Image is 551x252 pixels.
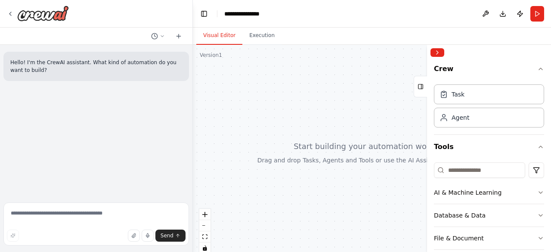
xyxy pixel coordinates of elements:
[434,211,486,220] div: Database & Data
[200,52,222,59] div: Version 1
[10,59,182,74] p: Hello! I'm the CrewAI assistant. What kind of automation do you want to build?
[430,48,444,57] button: Collapse right sidebar
[452,90,464,99] div: Task
[172,31,186,41] button: Start a new chat
[434,204,544,227] button: Database & Data
[155,230,186,242] button: Send
[148,31,168,41] button: Switch to previous chat
[434,81,544,134] div: Crew
[199,231,210,243] button: fit view
[198,8,210,20] button: Hide left sidebar
[242,27,282,45] button: Execution
[161,232,173,239] span: Send
[7,230,19,242] button: Improve this prompt
[17,6,69,21] img: Logo
[142,230,154,242] button: Click to speak your automation idea
[224,9,267,18] nav: breadcrumb
[452,113,469,122] div: Agent
[424,45,430,252] button: Toggle Sidebar
[434,227,544,249] button: File & Document
[434,135,544,159] button: Tools
[434,234,484,243] div: File & Document
[199,209,210,220] button: zoom in
[434,60,544,81] button: Crew
[196,27,242,45] button: Visual Editor
[434,188,501,197] div: AI & Machine Learning
[199,220,210,231] button: zoom out
[128,230,140,242] button: Upload files
[434,181,544,204] button: AI & Machine Learning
